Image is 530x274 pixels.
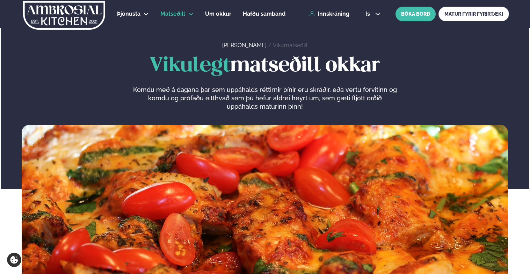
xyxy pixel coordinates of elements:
img: logo [22,1,106,30]
a: Matseðill [160,10,185,18]
a: Um okkur [205,10,231,18]
a: [PERSON_NAME] [222,42,267,49]
p: Komdu með á dagana þar sem uppáhalds réttirnir þínir eru skráðir, eða vertu forvitinn og komdu og... [133,86,397,111]
a: MATUR FYRIR FYRIRTÆKI [438,7,509,21]
a: Innskráning [309,11,349,17]
button: is [360,11,386,17]
h1: matseðill okkar [22,55,508,77]
a: Cookie settings [7,253,21,267]
span: is [365,11,372,17]
span: Matseðill [160,10,185,17]
span: Þjónusta [117,10,140,17]
a: Vikumatseðill [273,42,307,49]
a: Hafðu samband [243,10,285,18]
span: / [268,42,273,49]
span: Hafðu samband [243,10,285,17]
span: Vikulegt [150,56,230,75]
span: Um okkur [205,10,231,17]
a: Þjónusta [117,10,140,18]
button: BÓKA BORÐ [395,7,436,21]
